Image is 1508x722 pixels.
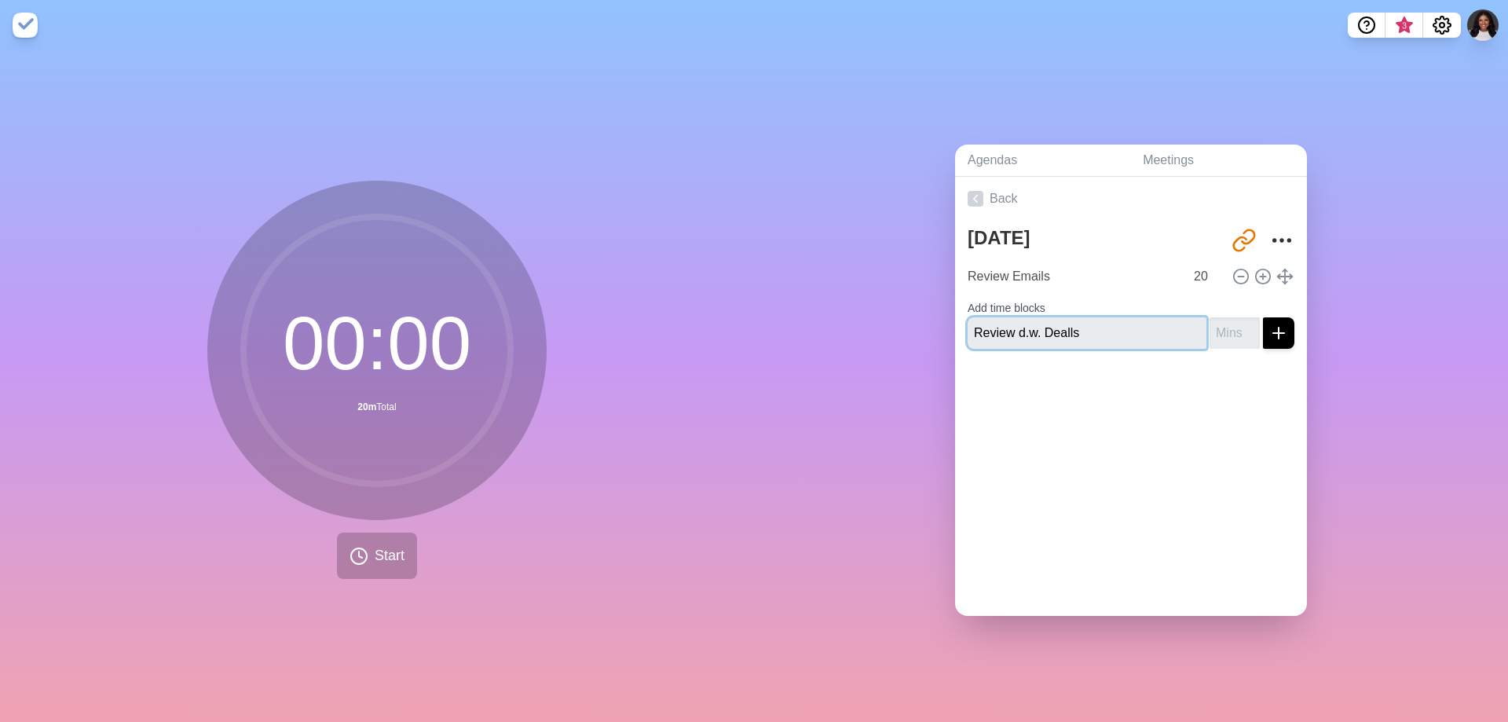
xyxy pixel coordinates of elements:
input: Name [961,261,1184,292]
button: Help [1348,13,1385,38]
input: Mins [1188,261,1225,292]
span: Start [375,545,404,566]
input: Name [968,317,1206,349]
button: Settings [1423,13,1461,38]
button: More [1266,225,1298,256]
a: Meetings [1130,145,1307,177]
button: What’s new [1385,13,1423,38]
button: Start [337,533,417,579]
img: timeblocks logo [13,13,38,38]
a: Back [955,177,1307,221]
button: Share link [1228,225,1260,256]
a: Agendas [955,145,1130,177]
span: 3 [1398,20,1411,32]
input: Mins [1210,317,1260,349]
label: Add time blocks [968,302,1045,314]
